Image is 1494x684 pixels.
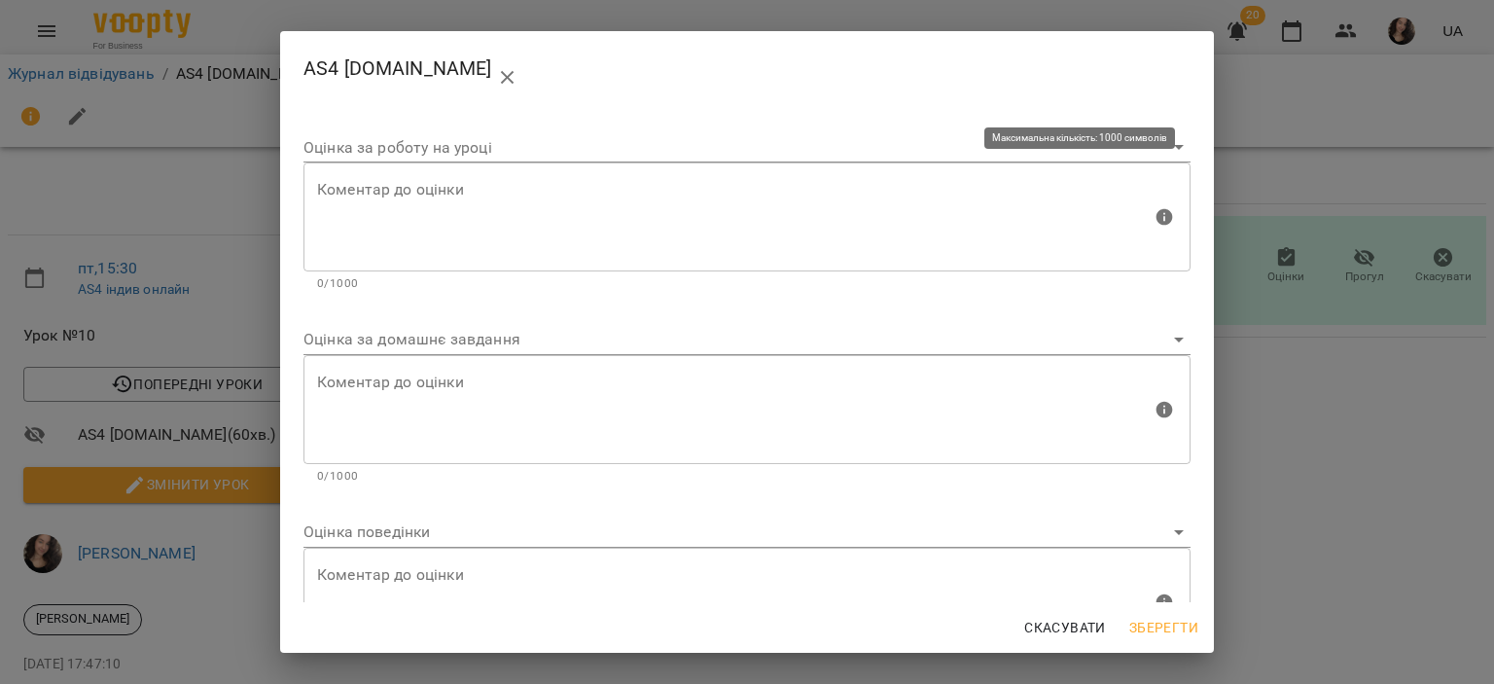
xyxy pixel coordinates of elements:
span: Зберегти [1129,616,1198,639]
button: Скасувати [1016,610,1114,645]
p: 0/1000 [317,467,1177,486]
button: Зберегти [1121,610,1206,645]
div: Максимальна кількість: 1000 символів [303,548,1191,678]
span: Скасувати [1024,616,1106,639]
p: 0/1000 [317,274,1177,294]
h2: AS4 [DOMAIN_NAME] [303,47,1191,93]
button: close [484,54,531,101]
div: Максимальна кількість: 1000 символів [303,355,1191,486]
